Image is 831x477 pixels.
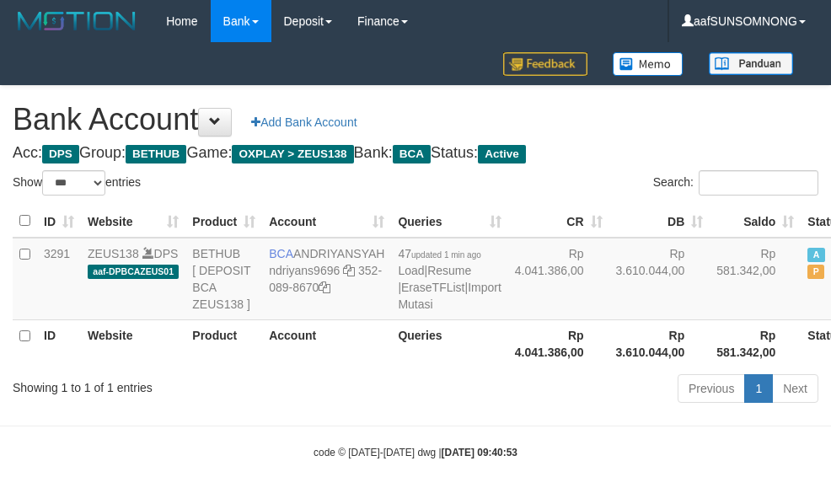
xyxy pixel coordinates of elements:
a: Resume [427,264,471,277]
td: BETHUB [ DEPOSIT BCA ZEUS138 ] [185,238,262,320]
th: Account [262,319,391,367]
th: Saldo: activate to sort column ascending [710,205,801,238]
span: updated 1 min ago [411,250,481,260]
a: Previous [678,374,745,403]
small: code © [DATE]-[DATE] dwg | [314,447,517,458]
div: Showing 1 to 1 of 1 entries [13,372,334,396]
h4: Acc: Group: Game: Bank: Status: [13,145,818,162]
a: ndriyans9696 [269,264,340,277]
span: OXPLAY > ZEUS138 [232,145,353,163]
th: Rp 581.342,00 [710,319,801,367]
a: 1 [744,374,773,403]
th: Product: activate to sort column ascending [185,205,262,238]
span: Paused [807,265,824,279]
th: ID [37,319,81,367]
td: ANDRIYANSYAH 352-089-8670 [262,238,391,320]
a: ZEUS138 [88,247,139,260]
input: Search: [699,170,818,196]
th: CR: activate to sort column ascending [508,205,609,238]
th: Product [185,319,262,367]
td: Rp 4.041.386,00 [508,238,609,320]
td: Rp 3.610.044,00 [609,238,710,320]
h1: Bank Account [13,103,818,137]
span: DPS [42,145,79,163]
th: Website [81,319,185,367]
span: BCA [393,145,431,163]
th: Queries: activate to sort column ascending [391,205,507,238]
a: Load [398,264,424,277]
td: DPS [81,238,185,320]
a: Add Bank Account [240,108,367,137]
a: Import Mutasi [398,281,501,311]
label: Show entries [13,170,141,196]
label: Search: [653,170,818,196]
th: Rp 4.041.386,00 [508,319,609,367]
span: aaf-DPBCAZEUS01 [88,265,179,279]
a: Next [772,374,818,403]
td: Rp 581.342,00 [710,238,801,320]
img: panduan.png [709,52,793,75]
a: EraseTFList [401,281,464,294]
span: | | | [398,247,501,311]
th: ID: activate to sort column ascending [37,205,81,238]
a: Copy ndriyans9696 to clipboard [343,264,355,277]
td: 3291 [37,238,81,320]
th: Website: activate to sort column ascending [81,205,185,238]
span: Active [478,145,526,163]
img: Feedback.jpg [503,52,587,76]
th: Queries [391,319,507,367]
th: DB: activate to sort column ascending [609,205,710,238]
th: Rp 3.610.044,00 [609,319,710,367]
span: BCA [269,247,293,260]
img: Button%20Memo.svg [613,52,684,76]
strong: [DATE] 09:40:53 [442,447,517,458]
a: Copy 3520898670 to clipboard [319,281,330,294]
span: 47 [398,247,480,260]
select: Showentries [42,170,105,196]
span: BETHUB [126,145,186,163]
img: MOTION_logo.png [13,8,141,34]
span: Active [807,248,824,262]
th: Account: activate to sort column ascending [262,205,391,238]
